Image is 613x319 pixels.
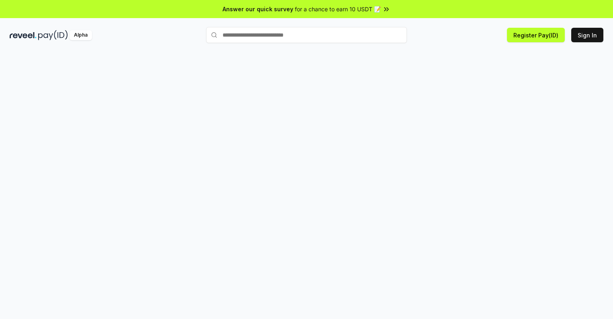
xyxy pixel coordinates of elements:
[10,30,37,40] img: reveel_dark
[223,5,293,13] span: Answer our quick survey
[295,5,381,13] span: for a chance to earn 10 USDT 📝
[507,28,565,42] button: Register Pay(ID)
[38,30,68,40] img: pay_id
[571,28,603,42] button: Sign In
[69,30,92,40] div: Alpha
